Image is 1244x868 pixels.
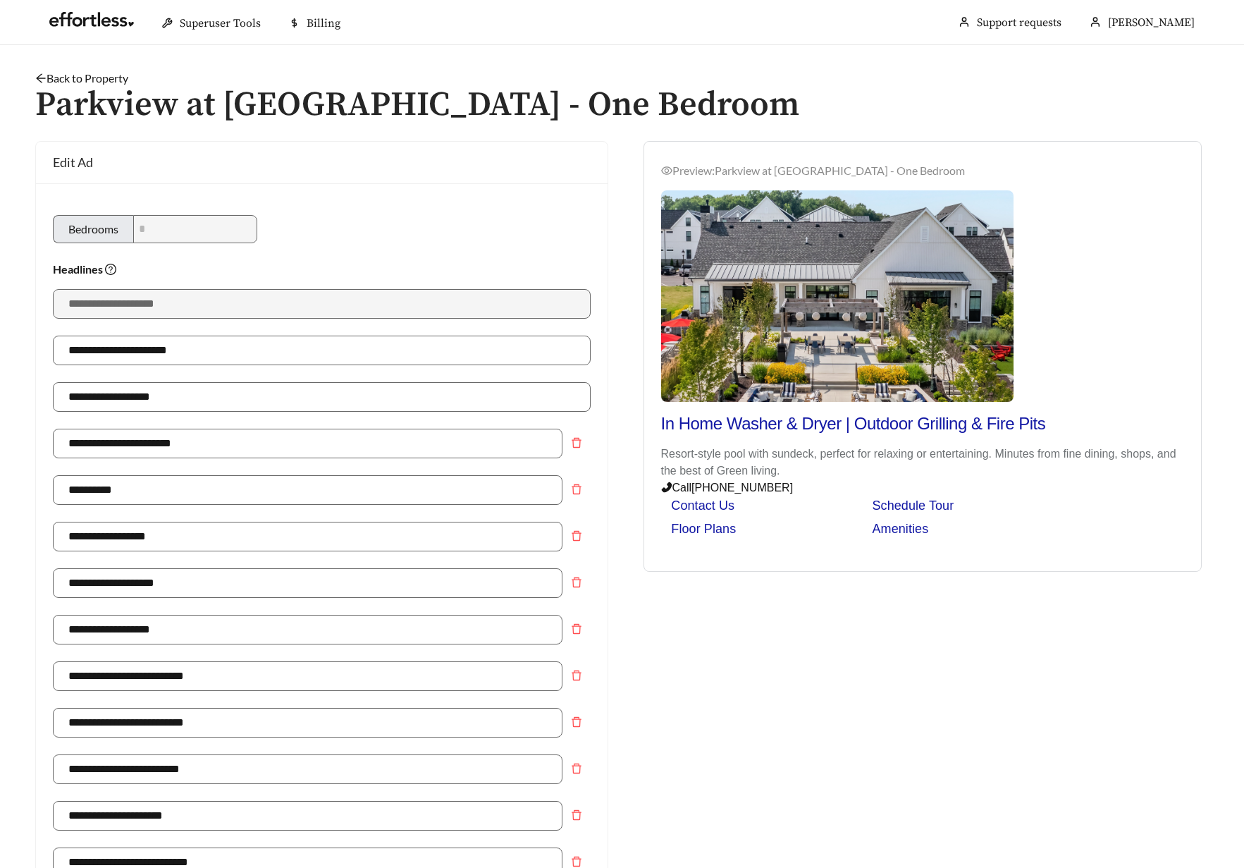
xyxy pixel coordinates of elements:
[562,475,591,503] button: Remove field
[53,215,133,243] div: Bedrooms
[563,530,590,542] span: delete
[563,623,590,635] span: delete
[661,165,672,176] span: eye
[307,16,340,30] span: Billing
[1108,16,1195,30] span: [PERSON_NAME]
[671,522,736,536] a: Floor Plans
[53,142,591,183] div: Edit Ad
[105,264,116,275] span: question-circle
[563,484,590,495] span: delete
[562,429,591,457] button: Remove field
[661,479,1185,496] p: Call [PHONE_NUMBER]
[563,577,590,588] span: delete
[562,615,591,643] button: Remove field
[563,716,590,728] span: delete
[563,763,590,774] span: delete
[872,522,928,536] a: Amenities
[661,190,1014,402] img: Preview_Parkview at Spring Hill Apartments - One Bedroom
[562,801,591,829] button: Remove field
[563,809,590,821] span: delete
[35,73,47,84] span: arrow-left
[35,87,1209,124] h1: Parkview at [GEOGRAPHIC_DATA] - One Bedroom
[562,522,591,550] button: Remove field
[661,162,1185,179] div: Preview: Parkview at [GEOGRAPHIC_DATA] - One Bedroom
[53,262,116,276] strong: Headlines
[661,482,672,493] span: phone
[562,708,591,736] button: Remove field
[562,568,591,597] button: Remove field
[563,856,590,867] span: delete
[671,499,734,513] a: Contact Us
[563,670,590,681] span: delete
[661,446,1185,479] p: Resort-style pool with sundeck, perfect for relaxing or entertaining. Minutes from fine dining, s...
[180,16,261,30] span: Superuser Tools
[872,499,954,513] a: Schedule Tour
[35,71,128,85] a: arrow-leftBack to Property
[562,754,591,783] button: Remove field
[563,437,590,448] span: delete
[562,661,591,690] button: Remove field
[661,413,1185,434] h2: In Home Washer & Dryer | Outdoor Grilling & Fire Pits
[977,16,1061,30] a: Support requests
